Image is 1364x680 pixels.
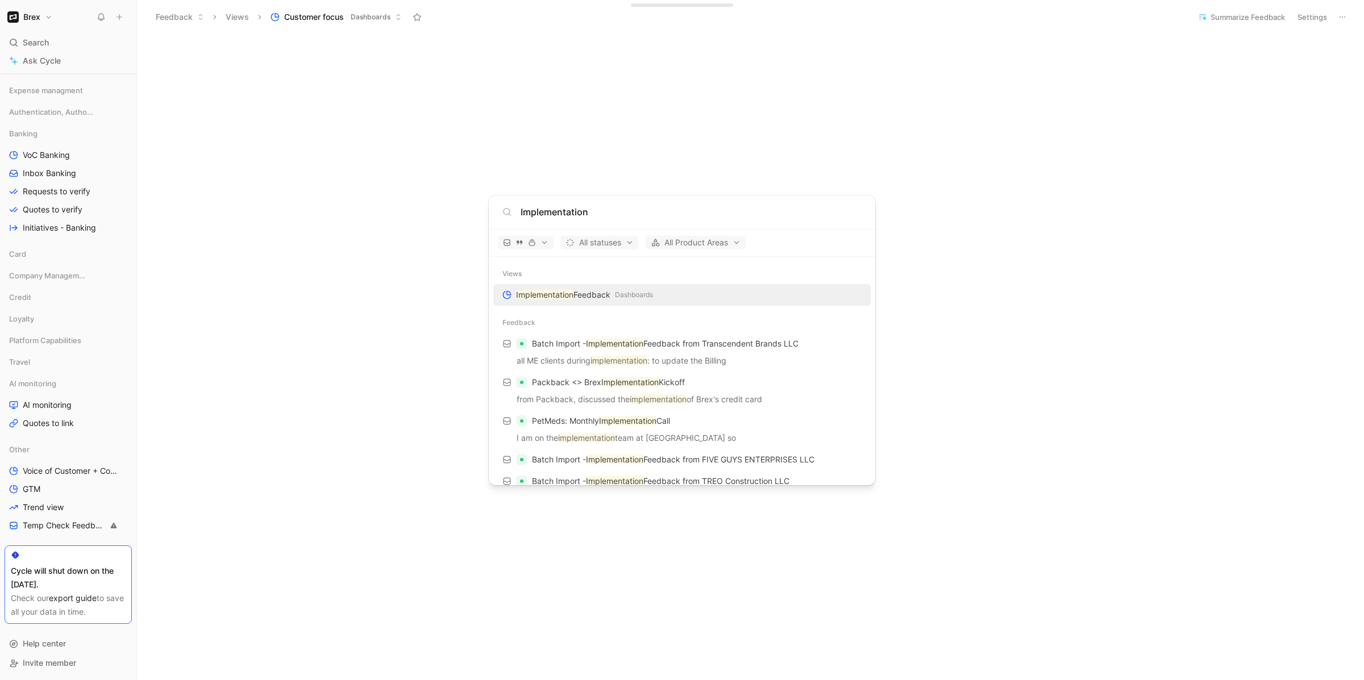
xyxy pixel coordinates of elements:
[601,377,659,387] mark: Implementation
[651,236,741,249] span: All Product Areas
[489,312,875,333] div: Feedback
[532,337,799,351] p: Batch Import - Feedback from Transcendent Brands LLC
[493,470,871,492] a: Batch Import -ImplementationFeedback from TREO Construction LLC
[565,236,634,249] span: All statuses
[599,416,656,425] mark: Implementation
[532,453,814,466] p: Batch Import - Feedback from FIVE GUYS ENTERPRISES LLC
[615,289,653,301] span: Dashboards
[573,290,610,299] span: Feedback
[590,356,647,365] mark: implementation
[532,376,685,389] p: Packback <> Brex Kickoff
[493,333,871,372] a: Batch Import -ImplementationFeedback from Transcendent Brands LLCall ME clients duringimplementat...
[521,205,862,219] input: Type a command or search anything
[493,284,871,306] a: ImplementationFeedbackDashboards
[497,431,867,448] p: I am on the team at [GEOGRAPHIC_DATA] so
[532,474,789,488] p: Batch Import - Feedback from TREO Construction LLC
[497,354,867,371] p: all ME clients during : to update the Billing
[497,393,867,410] p: from Packback, discussed the of Brex's credit card
[646,236,746,249] button: All Product Areas
[493,372,871,410] a: Packback <> BrexImplementationKickofffrom Packback, discussed theimplementationof Brex's credit card
[532,414,670,428] p: PetMeds: Monthly Call
[489,264,875,284] div: Views
[493,410,871,449] a: PetMeds: MonthlyImplementationCallI am on theimplementationteam at [GEOGRAPHIC_DATA] so
[586,476,643,486] mark: Implementation
[558,433,615,443] mark: implementation
[586,454,643,464] mark: Implementation
[586,339,643,348] mark: Implementation
[560,236,639,249] button: All statuses
[493,449,871,470] a: Batch Import -ImplementationFeedback from FIVE GUYS ENTERPRISES LLC
[630,394,687,404] mark: implementation
[516,290,573,299] mark: Implementation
